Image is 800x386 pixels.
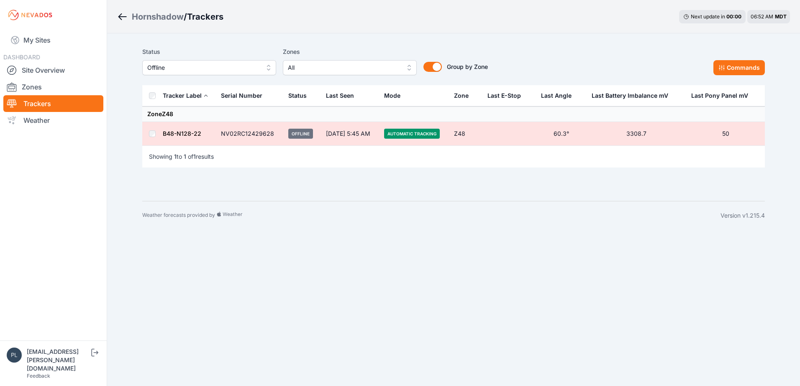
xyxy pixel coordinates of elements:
span: 1 [174,153,177,160]
label: Zones [283,47,417,57]
div: Mode [384,91,400,100]
td: Zone Z48 [142,107,765,122]
button: Tracker Label [163,86,208,106]
button: Last Battery Imbalance mV [592,86,675,106]
span: Offline [147,63,259,73]
span: Next update in [691,13,725,20]
div: Last Battery Imbalance mV [592,91,668,100]
div: Tracker Label [163,91,202,100]
td: Z48 [449,122,482,146]
div: Last E-Stop [487,91,521,100]
div: Last Seen [326,86,374,106]
span: DASHBOARD [3,53,40,61]
img: plsmith@sundt.com [7,348,22,363]
td: 60.3° [536,122,587,146]
a: Trackers [3,95,103,112]
span: Automatic Tracking [384,129,440,139]
td: NV02RC12429628 [216,122,283,146]
button: All [283,60,417,75]
td: 50 [686,122,765,146]
div: Last Pony Panel mV [691,91,748,100]
span: MDT [775,13,787,20]
button: Offline [142,60,276,75]
button: Last Pony Panel mV [691,86,755,106]
span: 1 [184,153,186,160]
button: Zone [454,86,475,106]
span: Offline [288,129,313,139]
div: Version v1.215.4 [721,211,765,220]
h3: Trackers [187,11,223,23]
td: 3308.7 [587,122,686,146]
img: Nevados [7,8,54,22]
td: [DATE] 5:45 AM [321,122,379,146]
button: Last E-Stop [487,86,528,106]
a: Weather [3,112,103,129]
p: Showing to of results [149,152,214,161]
div: Status [288,91,307,100]
div: Weather forecasts provided by [142,211,721,220]
a: Site Overview [3,62,103,79]
span: Group by Zone [447,63,488,70]
button: Commands [713,60,765,75]
div: Last Angle [541,91,572,100]
button: Serial Number [221,86,269,106]
label: Status [142,47,276,57]
nav: Breadcrumb [117,6,223,28]
div: 00 : 00 [726,13,741,20]
button: Mode [384,86,407,106]
a: My Sites [3,30,103,50]
span: 1 [193,153,196,160]
div: Zone [454,91,469,100]
button: Status [288,86,313,106]
div: [EMAIL_ADDRESS][PERSON_NAME][DOMAIN_NAME] [27,348,90,373]
span: All [288,63,400,73]
button: Last Angle [541,86,578,106]
a: B48-N128-22 [163,130,201,137]
a: Zones [3,79,103,95]
span: / [184,11,187,23]
span: 06:52 AM [751,13,773,20]
a: Hornshadow [132,11,184,23]
a: Feedback [27,373,50,379]
div: Serial Number [221,91,262,100]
